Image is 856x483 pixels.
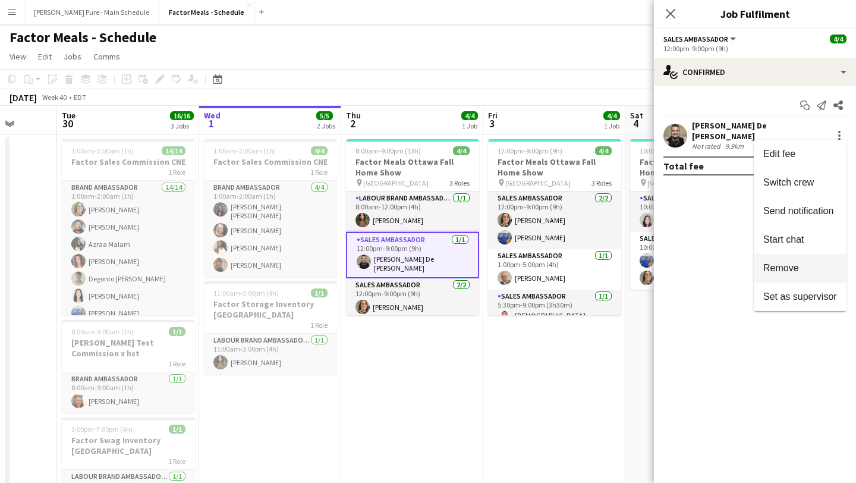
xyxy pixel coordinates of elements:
button: Edit fee [754,140,846,168]
span: Edit fee [763,149,795,159]
span: Set as supervisor [763,291,837,302]
button: Send notification [754,197,846,225]
span: Start chat [763,234,804,244]
button: Switch crew [754,168,846,197]
span: Send notification [763,206,833,216]
span: Switch crew [763,177,814,187]
button: Remove [754,254,846,283]
button: Start chat [754,225,846,254]
button: Set as supervisor [754,283,846,311]
span: Remove [763,263,799,273]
